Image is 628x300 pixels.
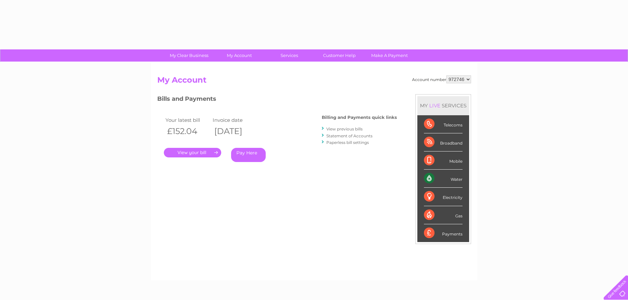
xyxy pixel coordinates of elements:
a: Paperless bill settings [326,140,369,145]
div: Broadband [424,133,463,151]
div: Mobile [424,151,463,170]
a: Pay Here [231,148,266,162]
a: Statement of Accounts [326,133,373,138]
th: [DATE] [211,124,258,138]
a: View previous bills [326,126,363,131]
div: Account number [412,75,471,83]
h4: Billing and Payments quick links [322,115,397,120]
a: My Account [212,49,266,62]
h3: Bills and Payments [157,94,397,106]
a: Customer Help [312,49,367,62]
div: Water [424,170,463,188]
td: Your latest bill [164,116,211,124]
div: MY SERVICES [417,96,469,115]
div: Electricity [424,188,463,206]
a: My Clear Business [162,49,216,62]
h2: My Account [157,75,471,88]
td: Invoice date [211,116,258,124]
a: . [164,148,221,157]
div: LIVE [428,102,442,109]
div: Payments [424,224,463,242]
th: £152.04 [164,124,211,138]
div: Telecoms [424,115,463,133]
a: Services [262,49,316,62]
div: Gas [424,206,463,224]
a: Make A Payment [362,49,417,62]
